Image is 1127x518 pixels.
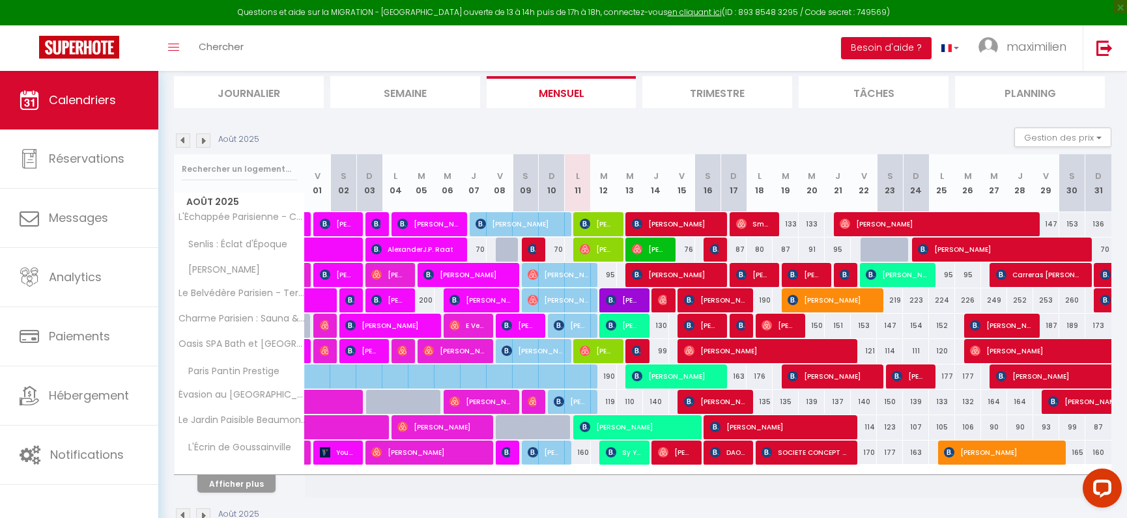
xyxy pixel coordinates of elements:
div: 105 [929,415,955,439]
abbr: J [1018,170,1023,182]
span: AlexanderJ.P. Raat [371,237,458,262]
span: [PERSON_NAME] [397,338,406,363]
span: [PERSON_NAME] [397,211,458,236]
span: L'Écrin de Goussainville [177,441,294,455]
span: [PERSON_NAME] [606,288,640,312]
div: 91 [799,238,825,262]
abbr: D [1095,170,1102,182]
span: Août 2025 [175,193,304,211]
abbr: D [366,170,373,182]
div: 136 [1085,212,1111,236]
span: [PERSON_NAME] [554,313,588,338]
span: [PERSON_NAME] [528,440,562,465]
div: 120 [929,339,955,363]
div: 135 [747,390,773,414]
div: 133 [799,212,825,236]
img: Super Booking [39,36,119,59]
div: 99 [643,339,669,363]
div: 153 [1059,212,1085,236]
div: 107 [903,415,929,439]
button: Besoin d'aide ? [841,37,932,59]
span: [PERSON_NAME] [762,313,796,338]
abbr: S [1069,170,1075,182]
abbr: V [497,170,503,182]
span: Calendriers [49,92,116,108]
span: [PERSON_NAME] [866,262,926,287]
span: [PERSON_NAME] [502,440,510,465]
span: L'Échappée Parisienne - Canal [GEOGRAPHIC_DATA] [177,212,307,222]
div: 114 [851,415,877,439]
div: 95 [825,238,851,262]
span: [PERSON_NAME] [970,313,1031,338]
th: 02 [330,154,356,212]
abbr: J [471,170,476,182]
span: jacky descoursieres [632,338,640,363]
div: 249 [981,288,1007,312]
li: Tâches [799,76,949,108]
span: [PERSON_NAME] [345,338,380,363]
span: [PERSON_NAME] [345,313,432,338]
div: 87 [773,238,799,262]
span: [PERSON_NAME] [528,237,536,262]
div: 200 [408,288,435,312]
th: 29 [1033,154,1059,212]
span: [PERSON_NAME] [502,313,536,338]
span: [PERSON_NAME] [788,288,874,312]
div: 170 [851,441,877,465]
th: 26 [955,154,981,212]
span: [PERSON_NAME] [658,288,666,312]
div: 187 [1033,314,1059,338]
div: 114 [877,339,903,363]
span: [PERSON_NAME] [528,288,588,312]
th: 15 [669,154,695,212]
span: [PERSON_NAME] [371,211,380,236]
abbr: S [341,170,347,182]
th: 06 [435,154,461,212]
div: 70 [539,238,565,262]
span: Réservations [49,150,124,167]
span: [PERSON_NAME] [710,415,849,439]
div: 160 [1085,441,1111,465]
span: [PERSON_NAME] [371,288,406,312]
span: Laure Depret [840,262,848,287]
span: [PERSON_NAME] [918,237,1083,262]
span: [PERSON_NAME] [944,440,1057,465]
span: [PERSON_NAME] [684,313,719,338]
div: 177 [877,441,903,465]
abbr: S [887,170,893,182]
li: Semaine [330,76,480,108]
div: 135 [773,390,799,414]
li: Trimestre [642,76,792,108]
div: 151 [825,314,851,338]
div: 163 [721,364,747,388]
div: 90 [981,415,1007,439]
span: Notifications [50,446,124,463]
abbr: M [418,170,425,182]
span: [PERSON_NAME] [684,389,745,414]
span: [PERSON_NAME] [892,364,926,388]
span: [PERSON_NAME] [528,262,588,287]
span: Sy Ya [606,440,640,465]
div: 95 [929,263,955,287]
span: Young [PERSON_NAME] [320,440,354,465]
div: 70 [461,238,487,262]
abbr: L [940,170,944,182]
th: 24 [903,154,929,212]
span: [PERSON_NAME] [320,338,328,363]
div: 147 [1033,212,1059,236]
th: 25 [929,154,955,212]
span: [PERSON_NAME] [788,364,874,388]
li: Journalier [174,76,324,108]
th: 10 [539,154,565,212]
abbr: D [549,170,555,182]
span: [PERSON_NAME] [423,262,510,287]
div: 260 [1059,288,1085,312]
span: [PERSON_NAME] [658,440,692,465]
th: 31 [1085,154,1111,212]
abbr: M [964,170,972,182]
abbr: M [808,170,816,182]
a: Chercher [189,25,253,71]
abbr: V [679,170,685,182]
div: 252 [1007,288,1033,312]
span: DAO SALIF [710,440,745,465]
